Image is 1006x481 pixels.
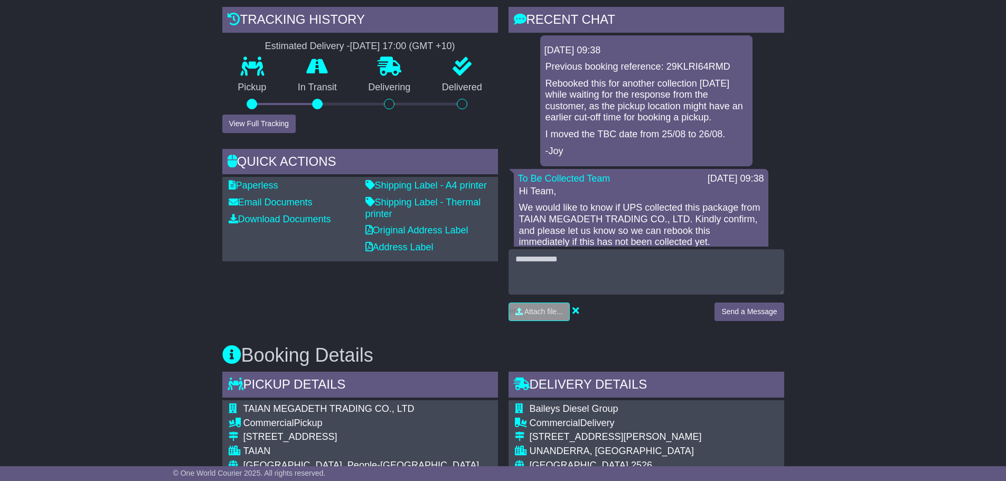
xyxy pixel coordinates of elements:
span: 2526 [631,460,652,470]
span: [GEOGRAPHIC_DATA], People-[GEOGRAPHIC_DATA] [243,460,480,470]
a: Address Label [365,242,434,252]
p: Pickup [222,82,283,93]
span: Baileys Diesel Group [530,403,618,414]
h3: Booking Details [222,345,784,366]
button: View Full Tracking [222,115,296,133]
div: UNANDERRA, [GEOGRAPHIC_DATA] [530,446,702,457]
p: In Transit [282,82,353,93]
a: Paperless [229,180,278,191]
p: -Joy [546,146,747,157]
div: Delivery [530,418,702,429]
div: [DATE] 09:38 [544,45,748,56]
p: Previous booking reference: 29KLRI64RMD [546,61,747,73]
div: Pickup Details [222,372,498,400]
button: Send a Message [714,303,784,321]
span: [GEOGRAPHIC_DATA] [530,460,628,470]
a: Email Documents [229,197,313,208]
div: Pickup [243,418,492,429]
span: TAIAN MEGADETH TRADING CO., LTD [243,403,415,414]
p: We would like to know if UPS collected this package from TAIAN MEGADETH TRADING CO., LTD. Kindly ... [519,202,763,248]
a: Original Address Label [365,225,468,235]
div: Tracking history [222,7,498,35]
div: [DATE] 17:00 (GMT +10) [350,41,455,52]
div: [DATE] 09:38 [708,173,764,185]
div: Delivery Details [509,372,784,400]
div: [STREET_ADDRESS] [243,431,492,443]
a: Shipping Label - A4 printer [365,180,487,191]
div: [STREET_ADDRESS][PERSON_NAME] [530,431,702,443]
span: © One World Courier 2025. All rights reserved. [173,469,326,477]
div: Quick Actions [222,149,498,177]
p: I moved the TBC date from 25/08 to 26/08. [546,129,747,140]
span: Commercial [530,418,580,428]
a: Download Documents [229,214,331,224]
p: Hi Team, [519,186,763,197]
div: TAIAN [243,446,492,457]
a: Shipping Label - Thermal printer [365,197,481,219]
span: Commercial [243,418,294,428]
div: RECENT CHAT [509,7,784,35]
a: To Be Collected Team [518,173,610,184]
p: Rebooked this for another collection [DATE] while waiting for the response from the customer, as ... [546,78,747,124]
p: Delivering [353,82,427,93]
div: Estimated Delivery - [222,41,498,52]
p: Delivered [426,82,498,93]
